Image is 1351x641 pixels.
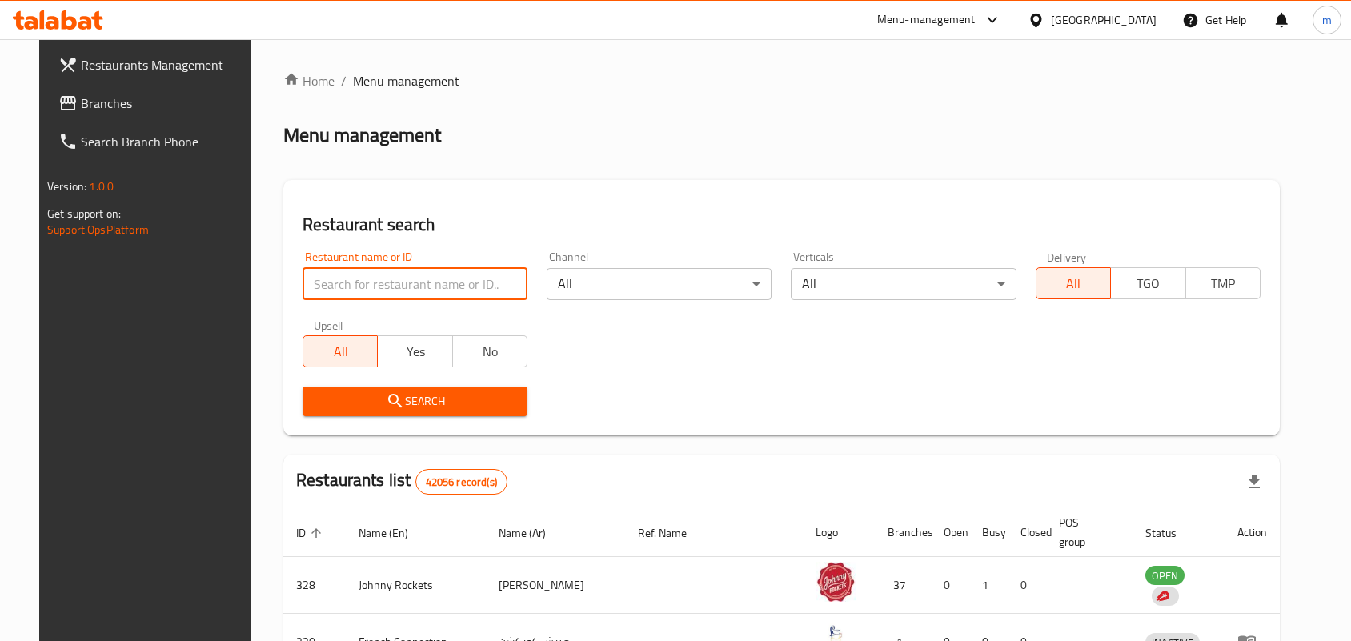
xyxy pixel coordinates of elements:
[969,508,1008,557] th: Busy
[303,268,527,300] input: Search for restaurant name or ID..
[452,335,527,367] button: No
[1152,587,1179,606] div: Indicates that the vendor menu management has been moved to DH Catalog service
[875,557,931,614] td: 37
[303,335,378,367] button: All
[353,71,459,90] span: Menu management
[931,557,969,614] td: 0
[81,55,252,74] span: Restaurants Management
[1110,267,1185,299] button: TGO
[303,387,527,416] button: Search
[359,523,429,543] span: Name (En)
[89,176,114,197] span: 1.0.0
[931,508,969,557] th: Open
[1047,251,1087,262] label: Delivery
[314,319,343,331] label: Upsell
[81,94,252,113] span: Branches
[1145,567,1185,585] span: OPEN
[416,475,507,490] span: 42056 record(s)
[81,132,252,151] span: Search Branch Phone
[296,468,507,495] h2: Restaurants list
[384,340,446,363] span: Yes
[315,391,515,411] span: Search
[877,10,976,30] div: Menu-management
[310,340,371,363] span: All
[283,71,335,90] a: Home
[803,508,875,557] th: Logo
[46,84,265,122] a: Branches
[1322,11,1332,29] span: m
[283,122,441,148] h2: Menu management
[547,268,772,300] div: All
[346,557,486,614] td: Johnny Rockets
[1145,566,1185,585] div: OPEN
[459,340,521,363] span: No
[1043,272,1104,295] span: All
[47,176,86,197] span: Version:
[1117,272,1179,295] span: TGO
[341,71,347,90] li: /
[875,508,931,557] th: Branches
[1008,557,1046,614] td: 0
[1008,508,1046,557] th: Closed
[969,557,1008,614] td: 1
[47,203,121,224] span: Get support on:
[283,557,346,614] td: 328
[1193,272,1254,295] span: TMP
[1051,11,1157,29] div: [GEOGRAPHIC_DATA]
[1225,508,1280,557] th: Action
[377,335,452,367] button: Yes
[816,562,856,602] img: Johnny Rockets
[638,523,708,543] span: Ref. Name
[46,122,265,161] a: Search Branch Phone
[499,523,567,543] span: Name (Ar)
[791,268,1016,300] div: All
[1059,513,1113,551] span: POS group
[46,46,265,84] a: Restaurants Management
[47,219,149,240] a: Support.OpsPlatform
[1145,523,1197,543] span: Status
[303,213,1261,237] h2: Restaurant search
[415,469,507,495] div: Total records count
[296,523,327,543] span: ID
[1235,463,1273,501] div: Export file
[1155,589,1169,603] img: delivery hero logo
[1185,267,1261,299] button: TMP
[486,557,625,614] td: [PERSON_NAME]
[1036,267,1111,299] button: All
[283,71,1280,90] nav: breadcrumb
